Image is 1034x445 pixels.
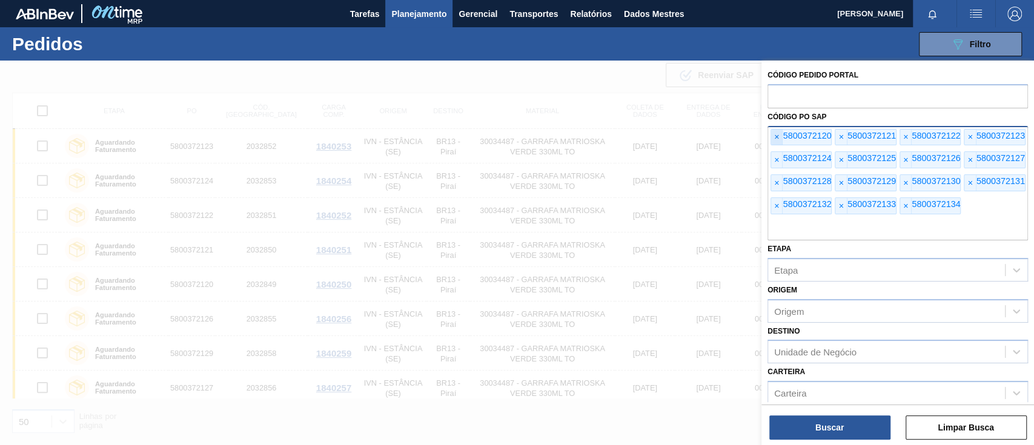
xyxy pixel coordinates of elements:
font: × [774,178,779,188]
font: 5800372123 [976,131,1025,140]
button: Notificações [913,5,952,22]
font: [PERSON_NAME] [837,9,903,18]
font: Relatórios [570,9,611,19]
font: 5800372132 [783,199,831,209]
font: × [774,155,779,165]
font: Carteira [774,388,806,398]
img: ações do usuário [969,7,983,21]
font: 5800372133 [847,199,896,209]
font: × [903,132,908,142]
font: Carteira [767,368,805,376]
font: × [903,201,908,211]
font: Planejamento [391,9,446,19]
font: Código PO SAP [767,113,826,121]
font: 5800372126 [912,153,960,163]
font: × [838,132,843,142]
font: 5800372128 [783,176,831,186]
font: × [774,132,779,142]
font: Tarefas [350,9,380,19]
font: 5800372121 [847,131,896,140]
font: × [967,132,972,142]
font: Origem [774,306,804,316]
font: 5800372129 [847,176,896,186]
font: 5800372124 [783,153,831,163]
font: 5800372120 [783,131,831,140]
font: 5800372131 [976,176,1025,186]
font: 5800372122 [912,131,960,140]
font: Transportes [509,9,558,19]
font: Destino [767,327,800,335]
font: × [838,178,843,188]
font: 5800372127 [976,153,1025,163]
img: TNhmsLtSVTkK8tSr43FrP2fwEKptu5GPRR3wAAAABJRU5ErkJggg== [16,8,74,19]
font: Pedidos [12,34,83,54]
font: × [903,155,908,165]
font: Unidade de Negócio [774,347,857,357]
font: 5800372125 [847,153,896,163]
font: × [967,178,972,188]
button: Filtro [919,32,1022,56]
font: Origem [767,286,797,294]
font: × [838,201,843,211]
font: × [774,201,779,211]
img: Sair [1007,7,1022,21]
font: Etapa [767,245,791,253]
font: × [903,178,908,188]
font: × [838,155,843,165]
font: Etapa [774,265,798,275]
font: × [967,155,972,165]
font: Filtro [970,39,991,49]
font: Código Pedido Portal [767,71,858,79]
font: 5800372130 [912,176,960,186]
font: 5800372134 [912,199,960,209]
font: Gerencial [459,9,497,19]
font: Dados Mestres [624,9,684,19]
